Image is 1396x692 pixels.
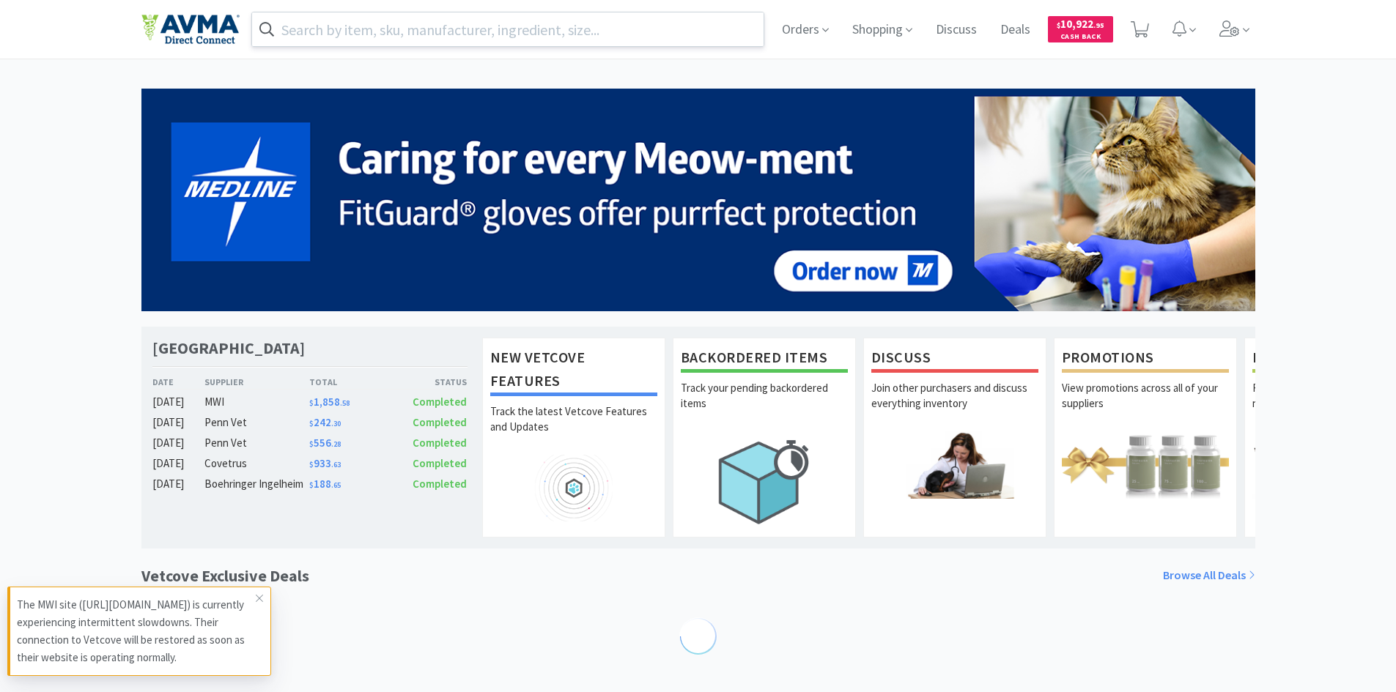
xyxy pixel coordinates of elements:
span: Completed [413,477,467,491]
span: Completed [413,436,467,450]
div: Covetrus [204,455,309,472]
span: . 28 [331,439,341,449]
h1: Vetcove Exclusive Deals [141,563,309,589]
div: Penn Vet [204,434,309,452]
a: [DATE]MWI$1,858.58Completed [152,393,468,411]
div: Penn Vet [204,414,309,431]
span: 188 [309,477,341,491]
span: . 65 [331,480,341,490]
div: MWI [204,393,309,411]
a: $10,922.95Cash Back [1048,10,1113,49]
span: $ [309,439,314,449]
a: [DATE]Boehringer Ingelheim$188.65Completed [152,475,468,493]
img: hero_backorders.png [681,431,848,532]
a: [DATE]Penn Vet$242.30Completed [152,414,468,431]
p: The MWI site ([URL][DOMAIN_NAME]) is currently experiencing intermittent slowdowns. Their connect... [17,596,256,666]
a: [DATE]Covetrus$933.63Completed [152,455,468,472]
h1: New Vetcove Features [490,346,657,396]
input: Search by item, sku, manufacturer, ingredient, size... [252,12,764,46]
h1: Discuss [871,346,1038,373]
div: [DATE] [152,475,205,493]
span: $ [309,398,314,408]
span: 556 [309,436,341,450]
div: Total [309,375,388,389]
span: Completed [413,456,467,470]
a: [DATE]Penn Vet$556.28Completed [152,434,468,452]
a: Backordered ItemsTrack your pending backordered items [673,338,856,537]
div: Supplier [204,375,309,389]
span: Completed [413,415,467,429]
span: . 63 [331,460,341,469]
h1: Promotions [1062,346,1229,373]
h1: Backordered Items [681,346,848,373]
img: hero_promotions.png [1062,431,1229,498]
a: Discuss [930,23,983,37]
span: . 95 [1093,21,1104,30]
div: [DATE] [152,393,205,411]
p: Track your pending backordered items [681,380,848,431]
a: PromotionsView promotions across all of your suppliers [1054,338,1237,537]
div: Date [152,375,205,389]
a: Deals [994,23,1036,37]
a: New Vetcove FeaturesTrack the latest Vetcove Features and Updates [482,338,665,537]
img: hero_feature_roadmap.png [490,455,657,521]
span: . 30 [331,419,341,428]
span: 1,858 [309,395,350,409]
span: 242 [309,415,341,429]
div: [DATE] [152,455,205,472]
div: Boehringer Ingelheim [204,475,309,493]
div: [DATE] [152,434,205,452]
span: 933 [309,456,341,470]
span: Completed [413,395,467,409]
span: $ [309,480,314,490]
span: . 58 [340,398,350,408]
div: Status [388,375,468,389]
span: $ [309,419,314,428]
span: Cash Back [1057,33,1104,42]
span: $ [309,460,314,469]
span: $ [1057,21,1060,30]
a: DiscussJoin other purchasers and discuss everything inventory [863,338,1046,537]
div: [DATE] [152,414,205,431]
h1: [GEOGRAPHIC_DATA] [152,338,305,359]
img: e4e33dab9f054f5782a47901c742baa9_102.png [141,14,240,45]
p: View promotions across all of your suppliers [1062,380,1229,431]
a: Browse All Deals [1163,566,1255,585]
img: hero_discuss.png [871,431,1038,498]
span: 10,922 [1057,17,1104,31]
img: 5b85490d2c9a43ef9873369d65f5cc4c_481.png [141,89,1255,311]
p: Track the latest Vetcove Features and Updates [490,403,657,455]
p: Join other purchasers and discuss everything inventory [871,380,1038,431]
